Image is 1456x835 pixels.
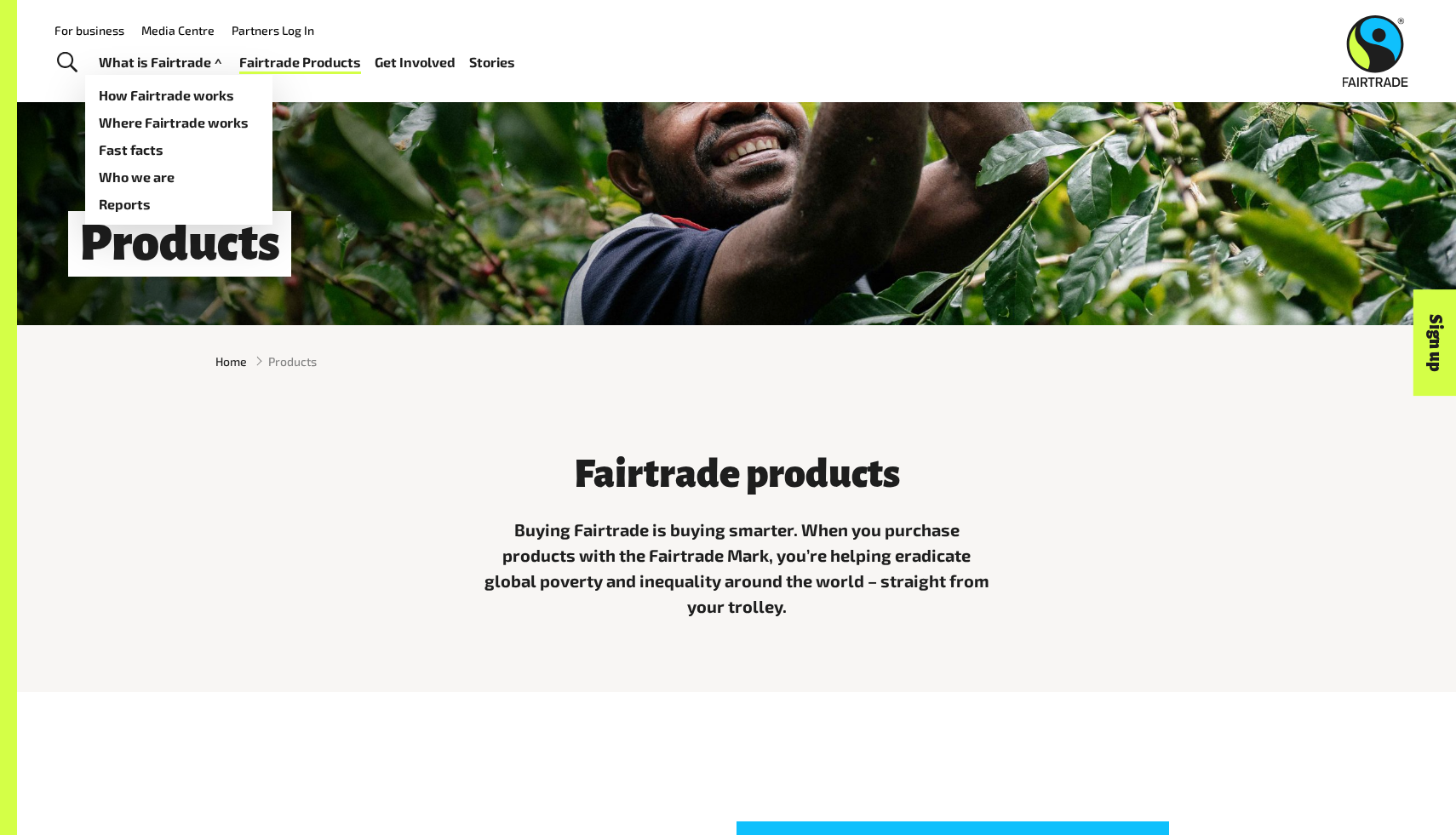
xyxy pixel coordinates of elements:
[99,50,226,75] a: What is Fairtrade
[481,453,992,495] h3: Fairtrade products
[1343,15,1408,87] img: Fairtrade Australia New Zealand logo
[68,211,291,277] h1: Products
[85,163,272,191] a: Who we are
[85,109,272,136] a: Where Fairtrade works
[469,50,515,75] a: Stories
[215,352,247,370] a: Home
[85,82,272,109] a: How Fairtrade works
[85,191,272,218] a: Reports
[85,136,272,163] a: Fast facts
[46,42,88,84] a: Toggle Search
[141,23,215,37] a: Media Centre
[54,23,124,37] a: For business
[268,352,317,370] span: Products
[239,50,361,75] a: Fairtrade Products
[481,517,992,619] p: Buying Fairtrade is buying smarter. When you purchase products with the Fairtrade Mark, you’re he...
[375,50,456,75] a: Get Involved
[232,23,314,37] a: Partners Log In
